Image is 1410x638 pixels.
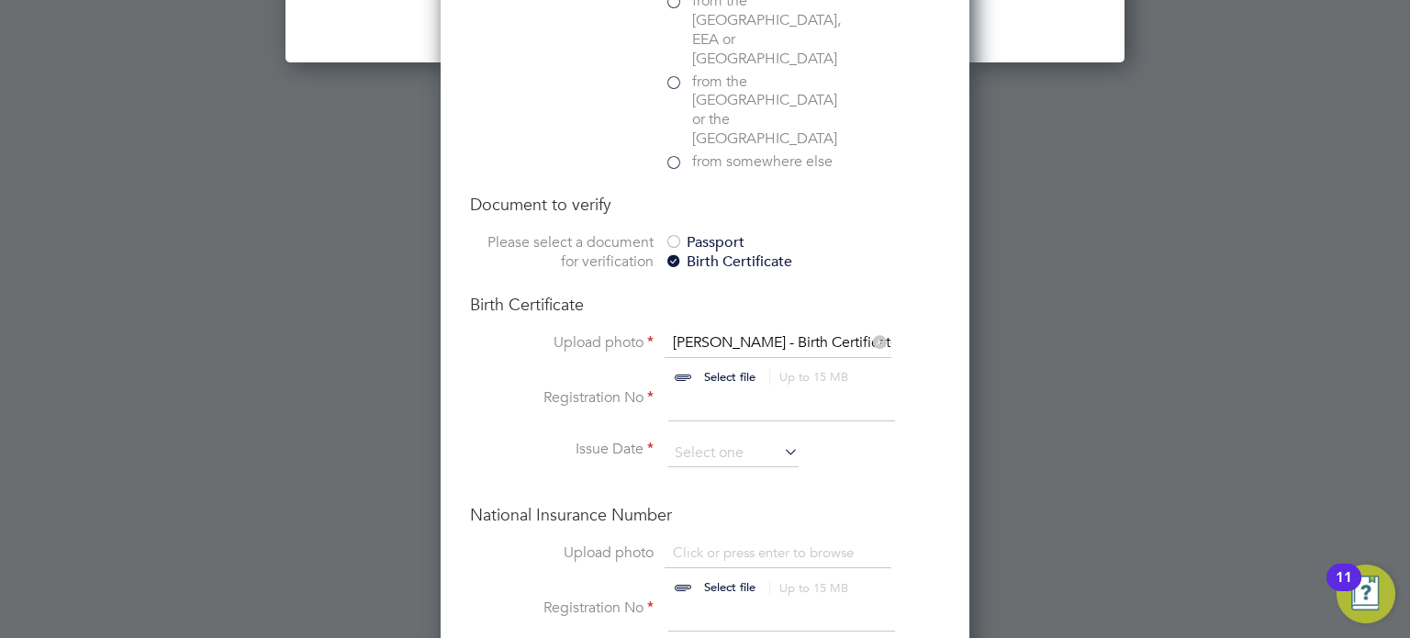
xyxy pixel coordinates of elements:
[1337,565,1395,623] button: Open Resource Center, 11 new notifications
[665,233,940,252] div: Passport
[470,388,654,408] label: Registration No
[470,333,654,353] label: Upload photo
[470,194,940,215] h4: Document to verify
[668,440,799,467] input: Select one
[470,233,654,272] label: Please select a document for verification
[470,543,654,563] label: Upload photo
[470,294,940,315] h4: Birth Certificate
[470,599,654,618] label: Registration No
[470,440,654,459] label: Issue Date
[665,252,940,272] div: Birth Certificate
[692,73,848,149] span: from the [GEOGRAPHIC_DATA] or the [GEOGRAPHIC_DATA]
[470,504,940,525] h4: National Insurance Number
[1336,577,1352,601] div: 11
[692,152,833,172] span: from somewhere else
